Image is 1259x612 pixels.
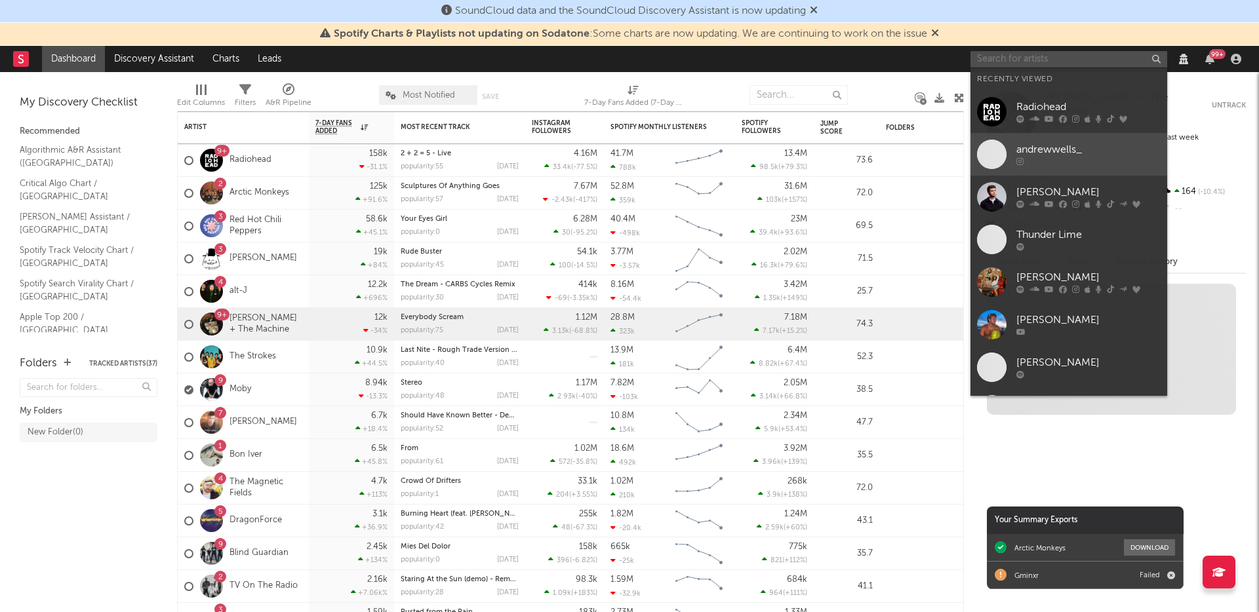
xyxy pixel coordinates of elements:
[401,510,529,518] a: Burning Heart (feat. [PERSON_NAME])
[763,295,780,302] span: 1.35k
[970,90,1167,133] a: Radiohead
[497,458,519,465] div: [DATE]
[579,543,597,551] div: 158k
[584,95,683,111] div: 7-Day Fans Added (7-Day Fans Added)
[1209,49,1226,59] div: 99 +
[784,182,807,191] div: 31.6M
[584,79,683,117] div: 7-Day Fans Added (7-Day Fans Added)
[759,164,778,171] span: 98.5k
[610,425,635,434] div: 134k
[610,123,709,131] div: Spotify Monthly Listeners
[230,155,271,166] a: Radiohead
[575,197,595,204] span: -417 %
[401,216,519,223] div: Your Eyes Girl
[365,379,388,387] div: 8.94k
[401,491,439,498] div: popularity: 1
[366,215,388,223] div: 58.6k
[401,294,444,301] div: popularity: 30
[610,458,636,467] div: 492k
[401,327,443,334] div: popularity: 75
[230,351,276,362] a: The Strokes
[820,251,873,267] div: 71.5
[758,490,807,499] div: ( )
[368,280,388,289] div: 12.2k
[266,95,311,111] div: A&R Pipeline
[1014,543,1066,552] div: Arctic Monkeys
[784,379,807,387] div: 2.05M
[401,412,519,419] div: Should Have Known Better - Demo
[574,182,597,191] div: 7.67M
[1016,142,1161,158] div: andrewwells_
[374,313,388,322] div: 12k
[784,197,805,204] span: +157 %
[762,459,781,466] span: 3.96k
[820,284,873,299] div: 25.7
[780,426,805,433] span: +53.4 %
[230,515,282,526] a: DragonForce
[780,360,805,368] span: +67.4 %
[543,195,597,204] div: ( )
[556,491,569,499] span: 204
[820,120,853,136] div: Jump Score
[755,425,807,433] div: ( )
[780,262,805,269] span: +79.6 %
[401,216,447,223] a: Your Eyes Girl
[610,360,634,368] div: 181k
[766,197,782,204] span: 103k
[577,248,597,256] div: 54.1k
[610,182,634,191] div: 52.8M
[497,425,519,432] div: [DATE]
[20,423,157,442] a: New Folder(0)
[20,277,144,303] a: Spotify Search Virality Chart / [GEOGRAPHIC_DATA]
[184,123,283,131] div: Artist
[610,149,633,158] div: 41.7M
[1212,92,1246,119] button: Untrack
[820,546,873,562] div: 35.7
[401,248,442,256] a: Rude Buster
[553,523,597,531] div: ( )
[371,477,388,486] div: 4.7k
[573,215,597,223] div: 6.28M
[177,95,225,111] div: Edit Columns
[401,379,422,387] a: Stereo
[497,524,519,531] div: [DATE]
[820,415,873,430] div: 47.7
[784,280,807,289] div: 3.42M
[497,261,519,269] div: [DATE]
[754,326,807,335] div: ( )
[401,347,598,354] a: Last Nite - Rough Trade Version - The Modern Age B-Side
[401,281,519,288] div: The Dream - CARBS Cycles Remix
[782,328,805,335] span: +15.2 %
[363,326,388,335] div: -34 %
[455,6,806,16] span: SoundCloud data and the SoundCloud Discovery Assistant is now updating
[401,123,499,131] div: Most Recent Track
[371,444,388,453] div: 6.5k
[20,404,157,419] div: My Folders
[669,406,729,439] svg: Chart title
[751,163,807,171] div: ( )
[572,524,595,531] span: -67.3 %
[20,124,157,140] div: Recommended
[610,411,634,420] div: 10.8M
[482,93,499,100] button: Save
[610,444,634,453] div: 18.6M
[820,349,873,365] div: 52.3
[20,143,144,170] a: Algorithmic A&R Assistant ([GEOGRAPHIC_DATA])
[578,477,597,486] div: 33.1k
[1016,355,1161,371] div: [PERSON_NAME]
[497,196,519,203] div: [DATE]
[669,472,729,505] svg: Chart title
[783,491,805,499] span: +138 %
[569,295,595,302] span: -3.35k %
[497,491,519,498] div: [DATE]
[497,229,519,236] div: [DATE]
[372,510,388,518] div: 3.1k
[970,176,1167,218] a: [PERSON_NAME]
[669,308,729,341] svg: Chart title
[610,379,634,387] div: 7.82M
[334,29,590,39] span: Spotify Charts & Playlists not updating on Sodatone
[42,46,105,72] a: Dashboard
[780,164,805,171] span: +79.3 %
[367,543,388,551] div: 2.45k
[1016,270,1161,286] div: [PERSON_NAME]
